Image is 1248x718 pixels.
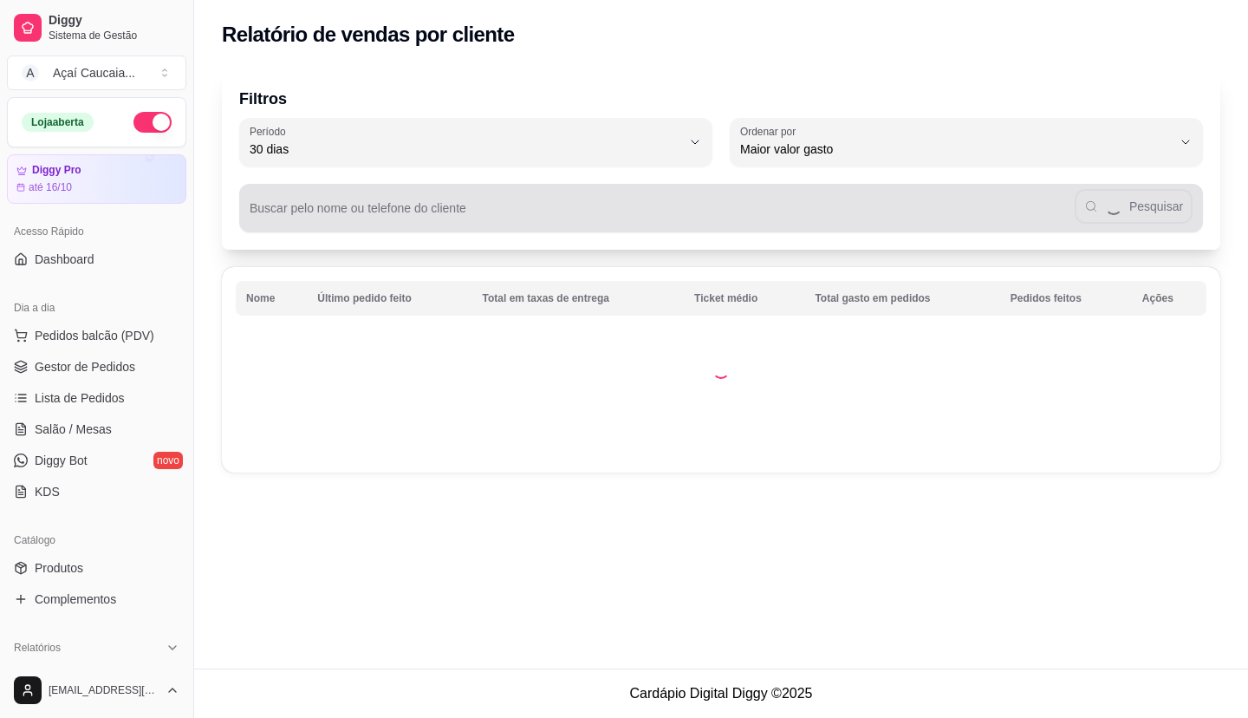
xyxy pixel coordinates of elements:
[7,322,186,349] button: Pedidos balcão (PDV)
[7,554,186,582] a: Produtos
[7,294,186,322] div: Dia a dia
[7,662,186,689] a: Relatórios de vendas
[35,327,154,344] span: Pedidos balcão (PDV)
[740,140,1172,158] span: Maior valor gasto
[35,559,83,577] span: Produtos
[7,55,186,90] button: Select a team
[7,7,186,49] a: DiggySistema de Gestão
[7,415,186,443] a: Salão / Mesas
[35,389,125,407] span: Lista de Pedidos
[194,669,1248,718] footer: Cardápio Digital Diggy © 2025
[239,87,1203,111] p: Filtros
[7,218,186,245] div: Acesso Rápido
[7,353,186,381] a: Gestor de Pedidos
[7,447,186,474] a: Diggy Botnovo
[35,591,116,608] span: Complementos
[49,29,179,42] span: Sistema de Gestão
[29,180,72,194] article: até 16/10
[7,669,186,711] button: [EMAIL_ADDRESS][DOMAIN_NAME]
[7,245,186,273] a: Dashboard
[7,526,186,554] div: Catálogo
[239,118,712,166] button: Período30 dias
[32,164,81,177] article: Diggy Pro
[250,140,681,158] span: 30 dias
[35,421,112,438] span: Salão / Mesas
[740,124,802,139] label: Ordenar por
[133,112,172,133] button: Alterar Status
[35,251,94,268] span: Dashboard
[14,641,61,655] span: Relatórios
[35,483,60,500] span: KDS
[7,585,186,613] a: Complementos
[250,206,1075,224] input: Buscar pelo nome ou telefone do cliente
[49,683,159,697] span: [EMAIL_ADDRESS][DOMAIN_NAME]
[250,124,291,139] label: Período
[7,478,186,506] a: KDS
[49,13,179,29] span: Diggy
[712,362,730,379] div: Loading
[53,64,135,82] div: Açaí Caucaia ...
[730,118,1203,166] button: Ordenar porMaior valor gasto
[7,154,186,204] a: Diggy Proaté 16/10
[35,452,88,469] span: Diggy Bot
[7,384,186,412] a: Lista de Pedidos
[35,358,135,375] span: Gestor de Pedidos
[22,113,94,132] div: Loja aberta
[22,64,39,82] span: A
[222,21,515,49] h2: Relatório de vendas por cliente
